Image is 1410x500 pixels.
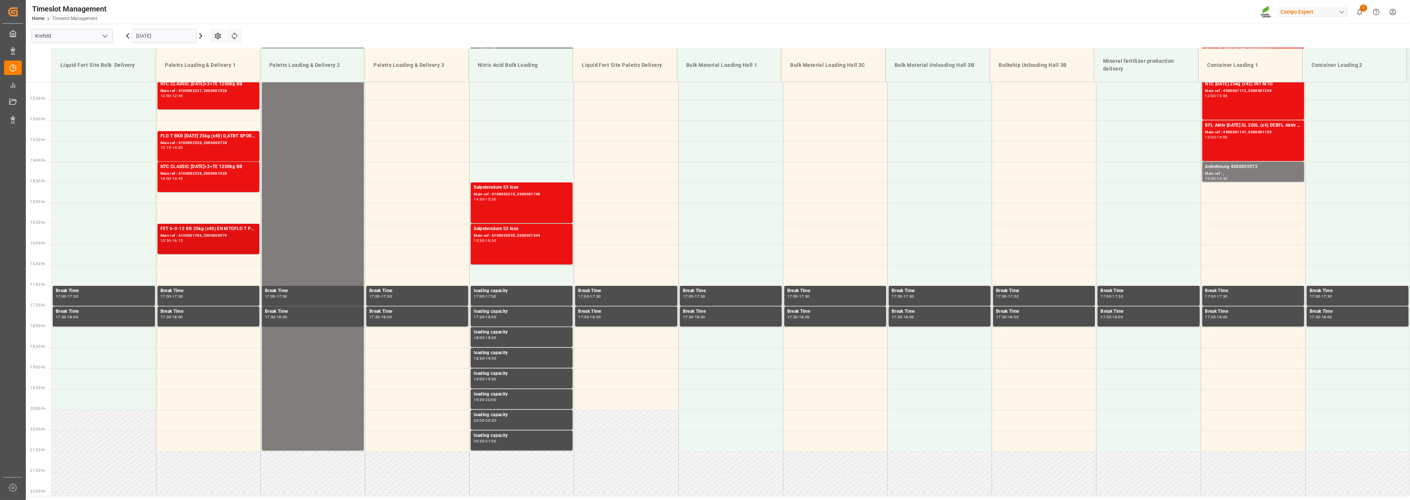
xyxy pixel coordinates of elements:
[172,315,183,319] div: 18:00
[683,295,694,298] div: 17:00
[474,336,484,339] div: 18:00
[30,489,45,493] span: 22:00 Hr
[485,439,496,443] div: 21:00
[578,315,589,319] div: 17:30
[160,177,171,180] div: 14:00
[369,308,465,315] div: Break Time
[30,241,45,245] span: 16:00 Hr
[160,81,256,88] div: NTC CLASSIC [DATE]+3+TE 1200kg BB
[1112,295,1123,298] div: 17:30
[474,191,570,198] div: Main ref : 6100002215, 2000001740
[683,58,775,72] div: Bulk Material Loading Hall 1
[903,295,914,298] div: 17:30
[1205,58,1297,72] div: Container Loading 1
[380,315,381,319] div: -
[30,117,45,121] span: 13:00 Hr
[1100,295,1111,298] div: 17:00
[474,349,570,357] div: loading capacity
[1216,177,1217,180] div: -
[474,357,484,360] div: 18:30
[590,295,601,298] div: 17:30
[1205,94,1216,97] div: 12:00
[474,295,484,298] div: 17:00
[799,315,810,319] div: 18:00
[172,239,183,242] div: 16:15
[1368,4,1385,20] button: Help Center
[787,315,798,319] div: 17:30
[474,233,570,239] div: Main ref : 6100002035, 2000001544
[30,179,45,183] span: 14:30 Hr
[1217,94,1228,97] div: 13:00
[996,295,1007,298] div: 17:00
[30,220,45,225] span: 15:30 Hr
[996,287,1092,295] div: Break Time
[902,315,903,319] div: -
[590,315,601,319] div: 18:00
[1309,58,1401,72] div: Container Loading 2
[1216,136,1217,139] div: -
[589,295,590,298] div: -
[1310,308,1406,315] div: Break Time
[265,308,361,315] div: Break Time
[30,469,45,473] span: 21:30 Hr
[1111,295,1112,298] div: -
[892,295,902,298] div: 17:00
[1217,295,1228,298] div: 17:30
[30,407,45,411] span: 20:00 Hr
[693,295,694,298] div: -
[1205,171,1301,177] div: Main ref : ,
[903,315,914,319] div: 18:00
[171,315,172,319] div: -
[1321,315,1332,319] div: 18:00
[171,239,172,242] div: -
[474,329,570,336] div: loading capacity
[799,295,810,298] div: 17:30
[474,391,570,398] div: loading capacity
[1112,315,1123,319] div: 18:00
[160,295,171,298] div: 17:00
[1278,7,1348,17] div: Compo Expert
[579,58,671,72] div: Liquid Fert Site Paletts Delivery
[30,365,45,369] span: 19:00 Hr
[1205,163,1301,171] div: Anlieferung 4500005972
[66,315,68,319] div: -
[683,308,779,315] div: Break Time
[798,295,799,298] div: -
[265,315,276,319] div: 17:30
[485,315,496,319] div: 18:00
[787,295,798,298] div: 17:00
[30,200,45,204] span: 15:00 Hr
[369,287,465,295] div: Break Time
[798,315,799,319] div: -
[30,158,45,162] span: 14:00 Hr
[1216,295,1217,298] div: -
[160,163,256,171] div: NTC CLASSIC [DATE]+3+TE 1200kg BB
[902,295,903,298] div: -
[32,3,107,14] div: Timeslot Management
[787,287,883,295] div: Break Time
[1205,287,1301,295] div: Break Time
[58,58,150,72] div: Liquid Fert Site Bulk Delivery
[484,336,485,339] div: -
[474,287,570,295] div: loading capacity
[265,295,276,298] div: 17:00
[1111,315,1112,319] div: -
[474,184,570,191] div: Salpetersäure 53 lose
[1007,295,1008,298] div: -
[1205,136,1216,139] div: 13:00
[172,146,183,149] div: 14:00
[474,198,484,201] div: 14:30
[474,432,570,439] div: loading capacity
[31,29,113,43] input: Type to search/select
[30,345,45,349] span: 18:30 Hr
[484,239,485,242] div: -
[1310,315,1320,319] div: 17:30
[484,357,485,360] div: -
[485,198,496,201] div: 15:30
[695,295,705,298] div: 17:30
[1205,315,1216,319] div: 17:30
[485,295,496,298] div: 17:30
[484,398,485,401] div: -
[99,30,110,42] button: open menu
[475,58,567,72] div: Nitric Acid Bulk Loading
